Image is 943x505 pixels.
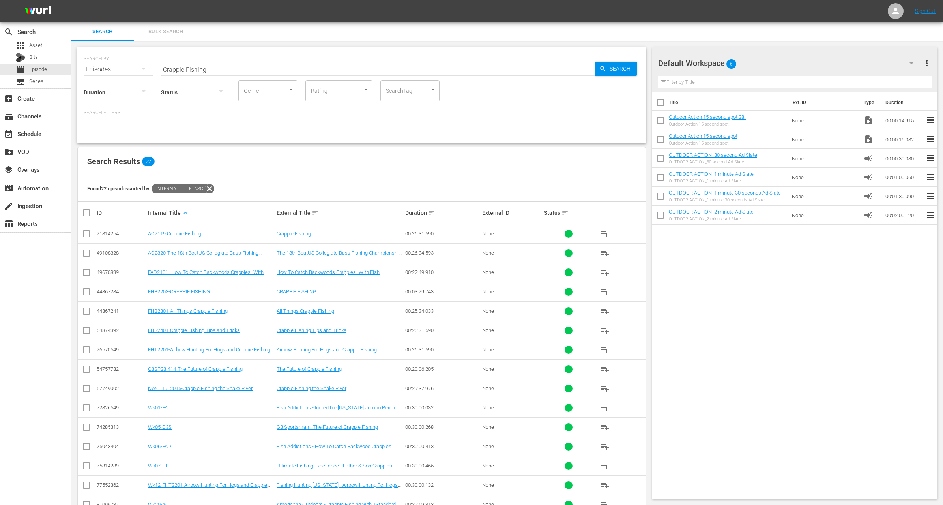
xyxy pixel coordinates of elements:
[482,210,541,216] div: External ID
[312,209,319,216] span: sort
[595,224,614,243] button: playlist_add
[600,442,610,451] span: playlist_add
[669,197,781,203] div: OUTDOOR ACTION_1 minute 30 seconds Ad Slate
[669,133,737,139] a: Outdoor Action 15 second spot
[669,114,746,120] a: Outdoor Action 15 second spot 28f
[669,141,737,146] div: Outdoor Action 15 second spot
[482,443,541,449] div: None
[84,58,153,81] div: Episodes
[669,209,754,215] a: OUTDOOR ACTION_2 minute Ad Slate
[148,347,270,353] a: FHT2201-Airbow Hunting For Hogs and Crappie Fishing
[277,366,342,372] a: The Future of Crappie Fishing
[97,482,146,488] div: 77552362
[97,289,146,295] div: 44367284
[926,115,935,125] span: reorder
[600,461,610,471] span: playlist_add
[482,347,541,353] div: None
[148,405,168,411] a: Wk01-FA
[428,209,435,216] span: sort
[595,476,614,495] button: playlist_add
[595,302,614,321] button: playlist_add
[600,268,610,277] span: playlist_add
[482,327,541,333] div: None
[277,231,311,237] a: Crappie Fishing
[97,250,146,256] div: 49108328
[482,385,541,391] div: None
[669,92,788,114] th: Title
[139,27,193,36] span: Bulk Search
[600,326,610,335] span: playlist_add
[97,463,146,469] div: 75314289
[595,340,614,359] button: playlist_add
[669,216,754,222] div: OUTDOOR ACTION_2 minute Ad Slate
[595,379,614,398] button: playlist_add
[658,52,921,74] div: Default Workspace
[595,62,637,76] button: Search
[595,321,614,340] button: playlist_add
[882,168,926,187] td: 00:01:00.060
[4,147,13,157] span: VOD
[600,306,610,316] span: playlist_add
[29,66,47,73] span: Episode
[600,248,610,258] span: playlist_add
[789,168,861,187] td: None
[669,160,757,165] div: OUTDOOR ACTION_30 second Ad Slate
[600,364,610,374] span: playlist_add
[16,65,25,74] span: Episode
[277,424,378,430] a: G3 Sportsman - The Future of Crappie Fishing
[76,27,129,36] span: Search
[789,187,861,206] td: None
[669,171,754,177] a: OUTDOOR ACTION_1 minute Ad Slate
[882,206,926,225] td: 00:02:00.120
[595,282,614,301] button: playlist_add
[926,153,935,163] span: reorder
[97,347,146,353] div: 26570549
[922,54,932,73] button: more_vert
[882,187,926,206] td: 00:01:30.090
[482,289,541,295] div: None
[277,385,346,391] a: Crappie Fishing the Snake River
[405,482,480,488] div: 00:30:00.132
[405,347,480,353] div: 00:26:31.590
[482,231,541,237] div: None
[277,250,402,262] a: The 18th BoatUS Collegiate Bass Fishing Championship and A Crappie Fishing Adventure.
[97,443,146,449] div: 75043404
[726,56,736,72] span: 6
[405,250,480,256] div: 00:26:34.593
[788,92,859,114] th: Ext. ID
[405,289,480,295] div: 00:03:29.743
[29,53,38,61] span: Bits
[16,53,25,62] div: Bits
[97,366,146,372] div: 54757782
[669,190,781,196] a: OUTDOOR ACTION_1 minute 30 seconds Ad Slate
[97,405,146,411] div: 72326549
[148,443,171,449] a: Wk06-FAD
[97,231,146,237] div: 21814254
[864,191,873,201] span: Ad
[97,308,146,314] div: 44367241
[482,366,541,372] div: None
[148,231,201,237] a: AO2119 Crappie Fishing
[482,463,541,469] div: None
[864,154,873,163] span: Ad
[277,463,392,469] a: Ultimate Fishing Experience - Father & Son Crappies
[4,219,13,229] span: Reports
[789,206,861,225] td: None
[16,41,25,50] span: Asset
[97,385,146,391] div: 57749002
[277,269,383,281] a: How To Catch Backwoods Crappies- With Fish Addictions
[915,8,936,14] a: Sign Out
[429,86,437,93] button: Open
[405,208,480,218] div: Duration
[600,384,610,393] span: playlist_add
[882,149,926,168] td: 00:00:30.030
[595,456,614,475] button: playlist_add
[405,269,480,275] div: 00:22:49.910
[16,77,25,86] span: Series
[405,366,480,372] div: 00:20:06.205
[362,86,370,93] button: Open
[148,463,171,469] a: Wk07-UFE
[881,92,928,114] th: Duration
[789,149,861,168] td: None
[4,130,13,139] span: Schedule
